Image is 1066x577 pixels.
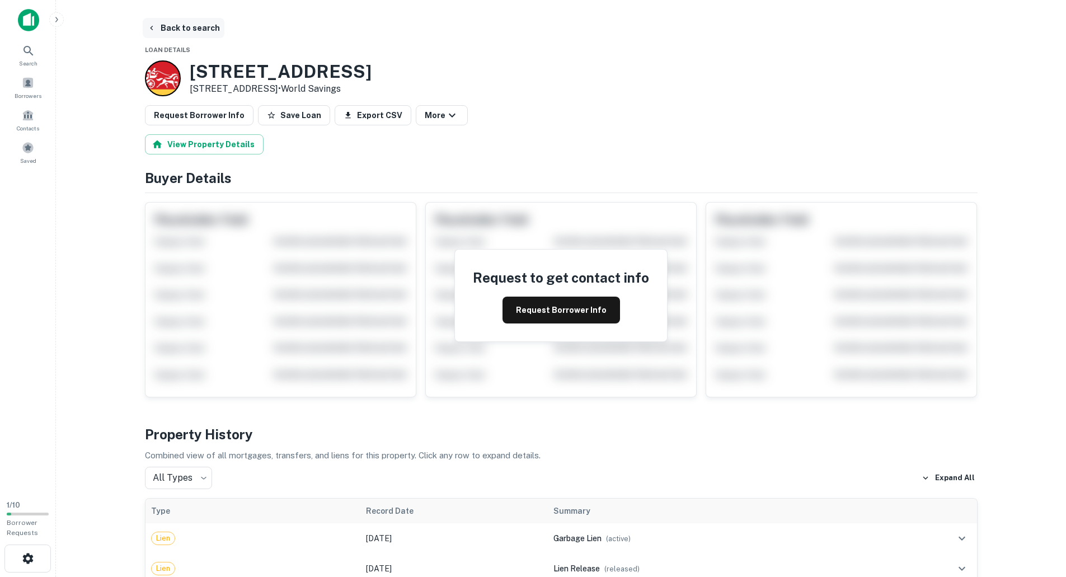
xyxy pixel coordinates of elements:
h4: Buyer Details [145,168,978,188]
button: Request Borrower Info [145,105,253,125]
button: Request Borrower Info [503,297,620,323]
h3: [STREET_ADDRESS] [190,61,372,82]
span: lien release [553,564,600,573]
span: Borrowers [15,91,41,100]
p: [STREET_ADDRESS] • [190,82,372,96]
a: Search [3,40,53,70]
button: Expand All [919,470,978,486]
span: Saved [20,156,36,165]
a: Saved [3,137,53,167]
a: Contacts [3,105,53,135]
span: Borrower Requests [7,519,38,537]
button: More [416,105,468,125]
button: Export CSV [335,105,411,125]
a: World Savings [281,83,341,94]
h4: Request to get contact info [473,268,649,288]
button: Save Loan [258,105,330,125]
span: Loan Details [145,46,190,53]
p: Combined view of all mortgages, transfers, and liens for this property. Click any row to expand d... [145,449,978,462]
h4: Property History [145,424,978,444]
span: Lien [152,533,175,544]
span: garbage lien [553,534,602,543]
span: ( released ) [604,565,640,573]
a: Borrowers [3,72,53,102]
img: capitalize-icon.png [18,9,39,31]
th: Type [145,499,361,523]
span: ( active ) [606,534,631,543]
div: All Types [145,467,212,489]
iframe: Chat Widget [1010,487,1066,541]
th: Record Date [360,499,548,523]
td: [DATE] [360,523,548,553]
span: 1 / 10 [7,501,20,509]
span: Contacts [17,124,39,133]
span: Lien [152,563,175,574]
th: Summary [548,499,926,523]
button: View Property Details [145,134,264,154]
button: Back to search [143,18,224,38]
span: Search [19,59,37,68]
button: expand row [952,529,971,548]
